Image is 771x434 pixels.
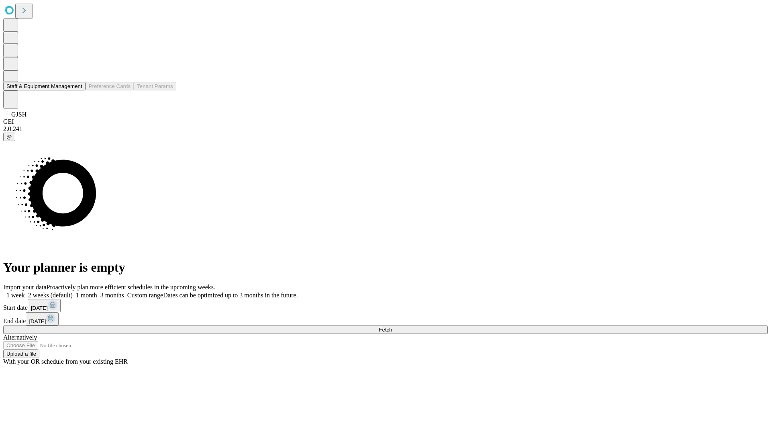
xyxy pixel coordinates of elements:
button: Upload a file [3,350,39,358]
span: Fetch [379,327,392,333]
button: Preference Cards [86,82,134,90]
span: 1 week [6,292,25,299]
span: With your OR schedule from your existing EHR [3,358,128,365]
button: Staff & Equipment Management [3,82,86,90]
span: [DATE] [31,305,48,311]
h1: Your planner is empty [3,260,768,275]
span: @ [6,134,12,140]
span: Proactively plan more efficient schedules in the upcoming weeks. [47,284,215,291]
div: 2.0.241 [3,125,768,133]
span: [DATE] [29,318,46,324]
span: Alternatively [3,334,37,341]
div: GEI [3,118,768,125]
span: Import your data [3,284,47,291]
span: 1 month [76,292,97,299]
span: GJSH [11,111,27,118]
button: Fetch [3,325,768,334]
button: Tenant Params [134,82,176,90]
button: @ [3,133,15,141]
button: [DATE] [26,312,59,325]
span: Custom range [127,292,163,299]
span: Dates can be optimized up to 3 months in the future. [163,292,298,299]
span: 3 months [100,292,124,299]
div: Start date [3,299,768,312]
span: 2 weeks (default) [28,292,73,299]
div: End date [3,312,768,325]
button: [DATE] [28,299,61,312]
